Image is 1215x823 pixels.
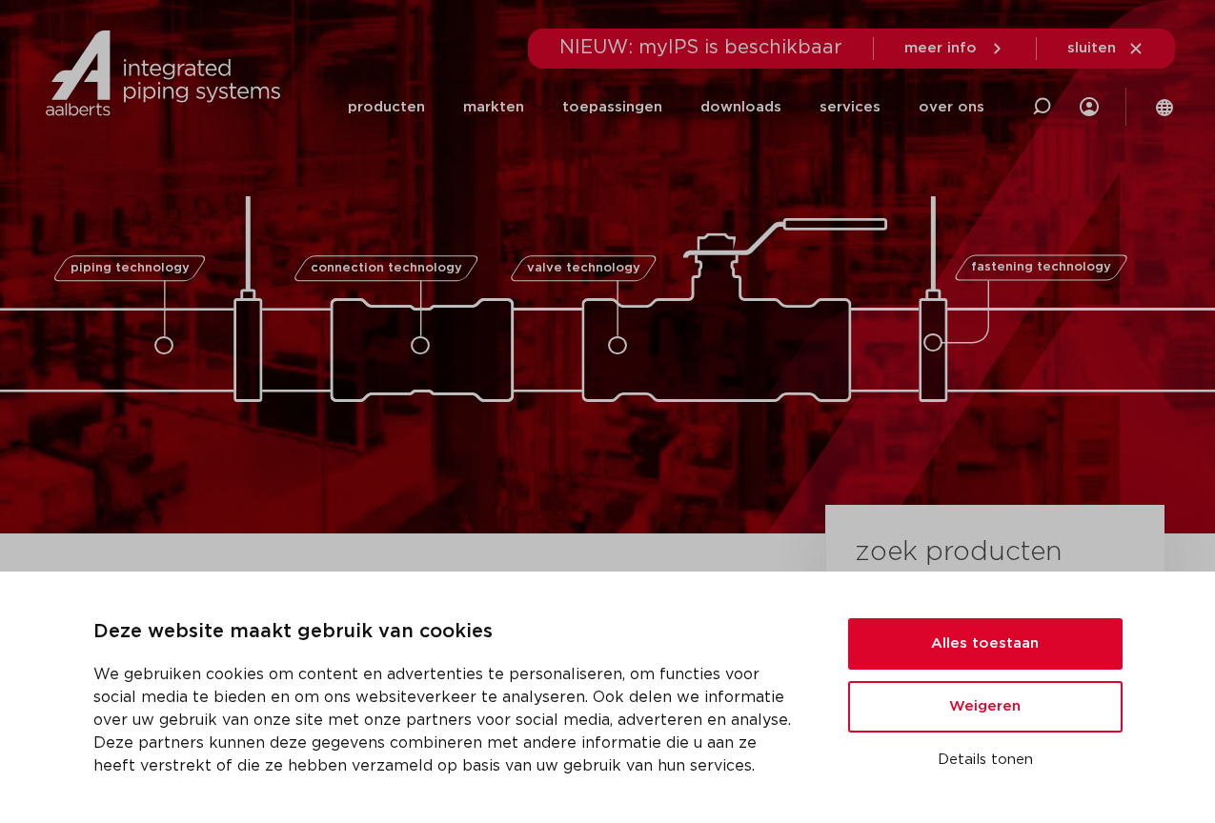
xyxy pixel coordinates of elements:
[820,69,881,146] a: services
[848,618,1123,670] button: Alles toestaan
[463,69,524,146] a: markten
[1067,40,1144,57] a: sluiten
[1080,69,1099,146] div: my IPS
[848,681,1123,733] button: Weigeren
[855,533,1062,572] h3: zoek producten
[348,69,984,146] nav: Menu
[71,262,190,274] span: piping technology
[1067,41,1116,55] span: sluiten
[848,744,1123,776] button: Details tonen
[919,69,984,146] a: over ons
[93,663,802,777] p: We gebruiken cookies om content en advertenties te personaliseren, om functies voor social media ...
[971,262,1111,274] span: fastening technology
[527,262,640,274] span: valve technology
[562,69,662,146] a: toepassingen
[559,38,842,57] span: NIEUW: myIPS is beschikbaar
[700,69,781,146] a: downloads
[310,262,461,274] span: connection technology
[93,617,802,648] p: Deze website maakt gebruik van cookies
[348,69,425,146] a: producten
[904,40,1005,57] a: meer info
[904,41,977,55] span: meer info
